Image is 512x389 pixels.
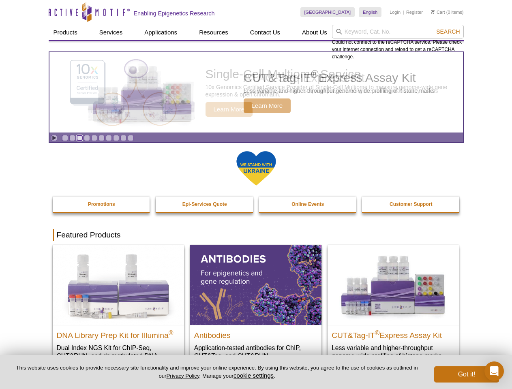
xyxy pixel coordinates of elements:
h2: Featured Products [53,229,460,241]
a: Products [49,25,82,40]
a: English [359,7,381,17]
sup: ® [375,329,380,336]
a: Resources [194,25,233,40]
a: Applications [139,25,182,40]
a: Privacy Policy [166,373,199,379]
a: Go to slide 8 [113,135,119,141]
a: Go to slide 5 [91,135,97,141]
a: Register [406,9,423,15]
p: Application-tested antibodies for ChIP, CUT&Tag, and CUT&RUN. [194,344,317,360]
a: Go to slide 1 [62,135,68,141]
a: [GEOGRAPHIC_DATA] [300,7,355,17]
a: Go to slide 6 [99,135,105,141]
a: Cart [431,9,445,15]
a: CUT&Tag-IT® Express Assay Kit CUT&Tag-IT®Express Assay Kit Less variable and higher-throughput ge... [328,245,459,368]
a: Go to slide 2 [69,135,75,141]
strong: Online Events [291,201,324,207]
div: Could not connect to the reCAPTCHA service. Please check your internet connection and reload to g... [332,25,464,60]
a: Contact Us [245,25,285,40]
a: Go to slide 3 [77,135,83,141]
div: Open Intercom Messenger [484,361,504,381]
p: Less variable and higher-throughput genome-wide profiling of histone marks​. [332,344,455,360]
a: All Antibodies Antibodies Application-tested antibodies for ChIP, CUT&Tag, and CUT&RUN. [190,245,321,368]
h2: CUT&Tag-IT Express Assay Kit [332,327,455,340]
a: Toggle autoplay [51,135,57,141]
button: cookie settings [234,372,274,379]
a: About Us [297,25,332,40]
h2: DNA Library Prep Kit for Illumina [57,327,180,340]
strong: Promotions [88,201,115,207]
a: Promotions [53,197,151,212]
a: Online Events [259,197,357,212]
h2: Antibodies [194,327,317,340]
a: DNA Library Prep Kit for Illumina DNA Library Prep Kit for Illumina® Dual Index NGS Kit for ChIP-... [53,245,184,376]
img: We Stand With Ukraine [236,150,276,186]
p: Dual Index NGS Kit for ChIP-Seq, CUT&RUN, and ds methylated DNA assays. [57,344,180,368]
sup: ® [169,329,174,336]
a: Go to slide 4 [84,135,90,141]
a: Go to slide 9 [120,135,126,141]
li: | [403,7,404,17]
img: DNA Library Prep Kit for Illumina [53,245,184,325]
a: Epi-Services Quote [156,197,254,212]
li: (0 items) [431,7,464,17]
strong: Epi-Services Quote [182,201,227,207]
a: Customer Support [362,197,460,212]
button: Got it! [434,366,499,383]
a: Login [390,9,401,15]
img: CUT&Tag-IT® Express Assay Kit [328,245,459,325]
input: Keyword, Cat. No. [332,25,464,38]
a: Services [94,25,128,40]
img: Your Cart [431,10,435,14]
span: Search [436,28,460,35]
h2: Enabling Epigenetics Research [134,10,215,17]
img: All Antibodies [190,245,321,325]
strong: Customer Support [390,201,432,207]
a: Go to slide 7 [106,135,112,141]
button: Search [434,28,462,35]
a: Go to slide 10 [128,135,134,141]
p: This website uses cookies to provide necessary site functionality and improve your online experie... [13,364,421,380]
